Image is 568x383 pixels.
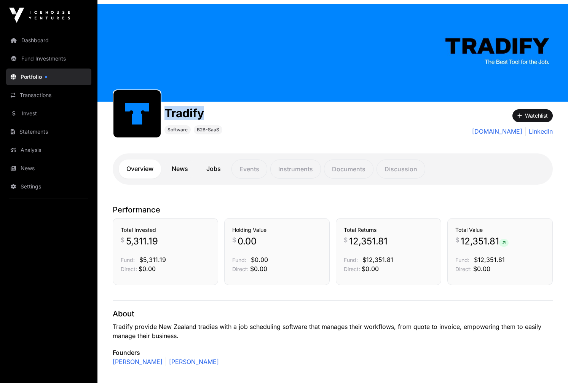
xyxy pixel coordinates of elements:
[512,109,553,122] button: Watchlist
[121,266,137,272] span: Direct:
[461,235,509,247] span: 12,351.81
[199,160,228,179] a: Jobs
[250,265,267,273] span: $0.00
[525,127,553,136] a: LinkedIn
[6,50,91,67] a: Fund Investments
[6,32,91,49] a: Dashboard
[377,160,425,179] p: Discussion
[9,8,70,23] img: Icehouse Ventures Logo
[455,266,472,272] span: Direct:
[113,357,163,366] a: [PERSON_NAME]
[324,160,373,179] p: Documents
[6,123,91,140] a: Statements
[344,235,348,244] span: $
[344,226,433,234] h3: Total Returns
[6,105,91,122] a: Invest
[238,235,257,247] span: 0.00
[121,235,124,244] span: $
[119,160,161,179] a: Overview
[139,256,166,263] span: $5,311.19
[164,160,196,179] a: News
[362,265,379,273] span: $0.00
[455,257,469,263] span: Fund:
[232,266,249,272] span: Direct:
[116,93,158,134] img: tradify.png
[168,127,188,133] span: Software
[6,160,91,177] a: News
[231,160,267,179] p: Events
[474,256,505,263] span: $12,351.81
[6,178,91,195] a: Settings
[232,235,236,244] span: $
[113,322,553,340] p: Tradify provide New Zealand tradies with a job scheduling software that manages their workflows, ...
[344,266,360,272] span: Direct:
[139,265,156,273] span: $0.00
[166,357,219,366] a: [PERSON_NAME]
[530,346,568,383] div: 聊天小组件
[344,257,358,263] span: Fund:
[473,265,490,273] span: $0.00
[97,4,568,102] img: Tradify
[472,127,522,136] a: [DOMAIN_NAME]
[126,235,158,247] span: 5,311.19
[6,69,91,85] a: Portfolio
[232,226,322,234] h3: Holding Value
[113,348,553,357] p: Founders
[6,142,91,158] a: Analysis
[197,127,219,133] span: B2B-SaaS
[121,226,210,234] h3: Total Invested
[270,160,321,179] p: Instruments
[119,160,547,179] nav: Tabs
[113,204,553,215] p: Performance
[121,257,135,263] span: Fund:
[455,235,459,244] span: $
[349,235,388,247] span: 12,351.81
[251,256,268,263] span: $0.00
[164,106,222,120] h1: Tradify
[113,308,553,319] p: About
[6,87,91,104] a: Transactions
[530,346,568,383] iframe: Chat Widget
[455,226,545,234] h3: Total Value
[232,257,246,263] span: Fund:
[362,256,393,263] span: $12,351.81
